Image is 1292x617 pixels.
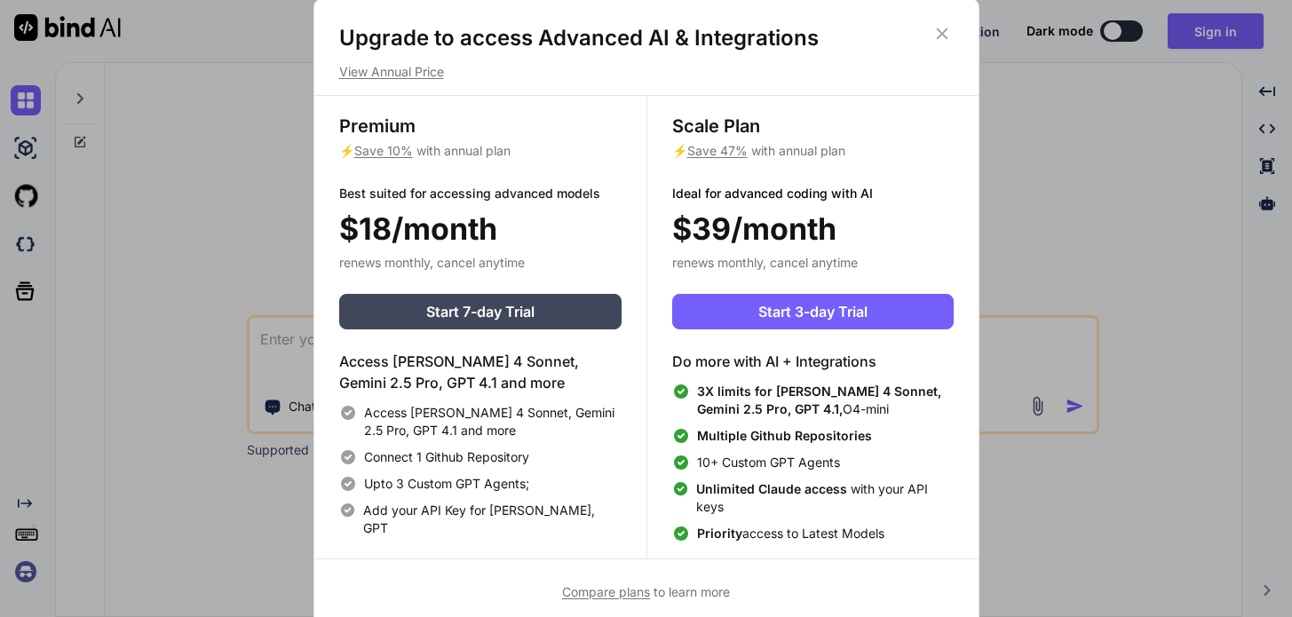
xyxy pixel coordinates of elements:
[697,383,954,418] span: O4-mini
[696,481,851,496] span: Unlimited Claude access
[364,475,529,493] span: Upto 3 Custom GPT Agents;
[364,448,529,466] span: Connect 1 Github Repository
[672,206,836,251] span: $39/month
[697,526,742,541] span: Priority
[697,454,840,471] span: 10+ Custom GPT Agents
[339,63,954,81] p: View Annual Price
[697,428,872,443] span: Multiple Github Repositories
[672,142,954,160] p: ⚡ with annual plan
[758,301,868,322] span: Start 3-day Trial
[339,294,622,329] button: Start 7-day Trial
[339,142,622,160] p: ⚡ with annual plan
[339,24,954,52] h1: Upgrade to access Advanced AI & Integrations
[562,584,730,599] span: to learn more
[697,525,884,542] span: access to Latest Models
[339,255,525,270] span: renews monthly, cancel anytime
[687,143,748,158] span: Save 47%
[339,351,622,393] h4: Access [PERSON_NAME] 4 Sonnet, Gemini 2.5 Pro, GPT 4.1 and more
[339,185,622,202] p: Best suited for accessing advanced models
[354,143,413,158] span: Save 10%
[672,185,954,202] p: Ideal for advanced coding with AI
[339,206,497,251] span: $18/month
[562,584,650,599] span: Compare plans
[696,480,953,516] span: with your API keys
[426,301,535,322] span: Start 7-day Trial
[363,502,621,537] span: Add your API Key for [PERSON_NAME], GPT
[672,351,954,372] h4: Do more with AI + Integrations
[672,114,954,138] h3: Scale Plan
[364,404,622,439] span: Access [PERSON_NAME] 4 Sonnet, Gemini 2.5 Pro, GPT 4.1 and more
[672,255,858,270] span: renews monthly, cancel anytime
[672,294,954,329] button: Start 3-day Trial
[697,384,941,416] span: 3X limits for [PERSON_NAME] 4 Sonnet, Gemini 2.5 Pro, GPT 4.1,
[339,114,622,138] h3: Premium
